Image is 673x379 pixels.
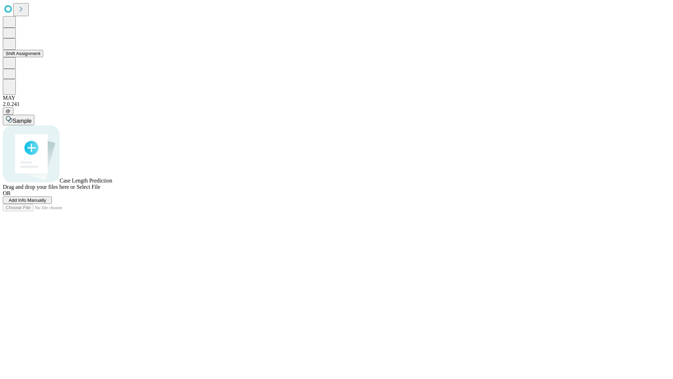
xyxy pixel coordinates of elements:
[3,184,75,190] span: Drag and drop your files here or
[3,197,52,204] button: Add Info Manually
[3,115,34,125] button: Sample
[3,107,13,115] button: @
[60,178,112,184] span: Case Length Prediction
[76,184,100,190] span: Select File
[3,190,11,196] span: OR
[9,198,46,203] span: Add Info Manually
[3,95,670,101] div: MAY
[13,118,32,124] span: Sample
[3,50,43,57] button: Shift Assignment
[6,108,11,114] span: @
[3,101,670,107] div: 2.0.241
